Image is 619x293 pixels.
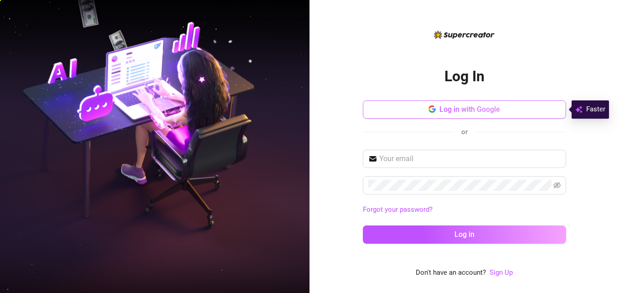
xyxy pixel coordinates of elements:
button: Log in [363,225,566,244]
span: eye-invisible [553,182,561,189]
img: svg%3e [575,104,583,115]
a: Forgot your password? [363,204,566,215]
a: Sign Up [490,267,513,278]
a: Forgot your password? [363,205,433,214]
span: Faster [586,104,605,115]
img: logo-BBDzfeDw.svg [434,31,495,39]
input: Your email [379,153,561,164]
h2: Log In [444,67,485,86]
span: Log in [454,230,475,239]
a: Sign Up [490,268,513,277]
span: Log in with Google [439,105,500,114]
span: or [461,128,468,136]
button: Log in with Google [363,100,566,119]
span: Don't have an account? [416,267,486,278]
